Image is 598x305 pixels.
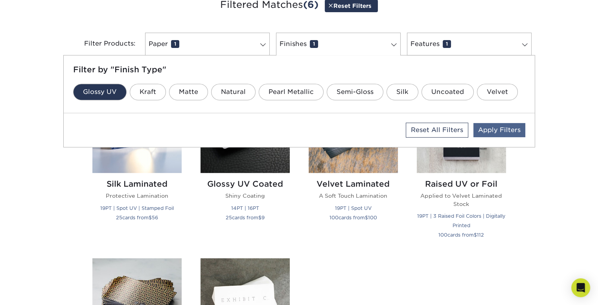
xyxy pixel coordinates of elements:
[73,65,525,74] h5: Filter by "Finish Type"
[421,84,474,100] a: Uncoated
[171,40,179,48] span: 1
[145,33,270,55] a: Paper1
[100,205,174,211] small: 19PT | Spot UV | Stamped Foil
[92,179,182,189] h2: Silk Laminated
[329,215,377,220] small: cards from
[443,40,451,48] span: 1
[169,84,208,100] a: Matte
[417,179,506,189] h2: Raised UV or Foil
[335,205,372,211] small: 19PT | Spot UV
[2,281,67,302] iframe: Google Customer Reviews
[73,84,127,100] a: Glossy UV
[327,84,383,100] a: Semi-Gloss
[258,215,261,220] span: $
[116,215,158,220] small: cards from
[226,215,232,220] span: 25
[368,215,377,220] span: 100
[386,84,418,100] a: Silk
[201,179,290,189] h2: Glossy UV Coated
[152,215,158,220] span: 56
[231,205,259,211] small: 14PT | 16PT
[417,84,506,249] a: Raised UV or Foil Business Cards Raised UV or Foil Applied to Velvet Laminated Stock 19PT | 3 Rai...
[571,278,590,297] div: Open Intercom Messenger
[92,192,182,200] p: Protective Lamination
[276,33,401,55] a: Finishes1
[309,179,398,189] h2: Velvet Laminated
[116,215,122,220] span: 25
[473,123,525,137] a: Apply Filters
[477,232,484,238] span: 112
[201,192,290,200] p: Shiny Coating
[474,232,477,238] span: $
[211,84,256,100] a: Natural
[309,84,398,249] a: Velvet Laminated Business Cards Velvet Laminated A Soft Touch Lamination 19PT | Spot UV 100cards ...
[226,215,265,220] small: cards from
[365,215,368,220] span: $
[309,192,398,200] p: A Soft Touch Lamination
[438,232,484,238] small: cards from
[92,84,182,249] a: Silk Laminated Business Cards Silk Laminated Protective Lamination 19PT | Spot UV | Stamped Foil ...
[261,215,265,220] span: 9
[130,84,166,100] a: Kraft
[201,84,290,249] a: Glossy UV Coated Business Cards Glossy UV Coated Shiny Coating 14PT | 16PT 25cards from$9
[63,33,142,55] div: Filter Products:
[329,215,339,220] span: 100
[406,123,468,138] a: Reset All Filters
[438,232,447,238] span: 100
[417,192,506,208] p: Applied to Velvet Laminated Stock
[477,84,518,100] a: Velvet
[259,84,324,100] a: Pearl Metallic
[149,215,152,220] span: $
[310,40,318,48] span: 1
[417,213,506,228] small: 19PT | 3 Raised Foil Colors | Digitally Printed
[407,33,532,55] a: Features1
